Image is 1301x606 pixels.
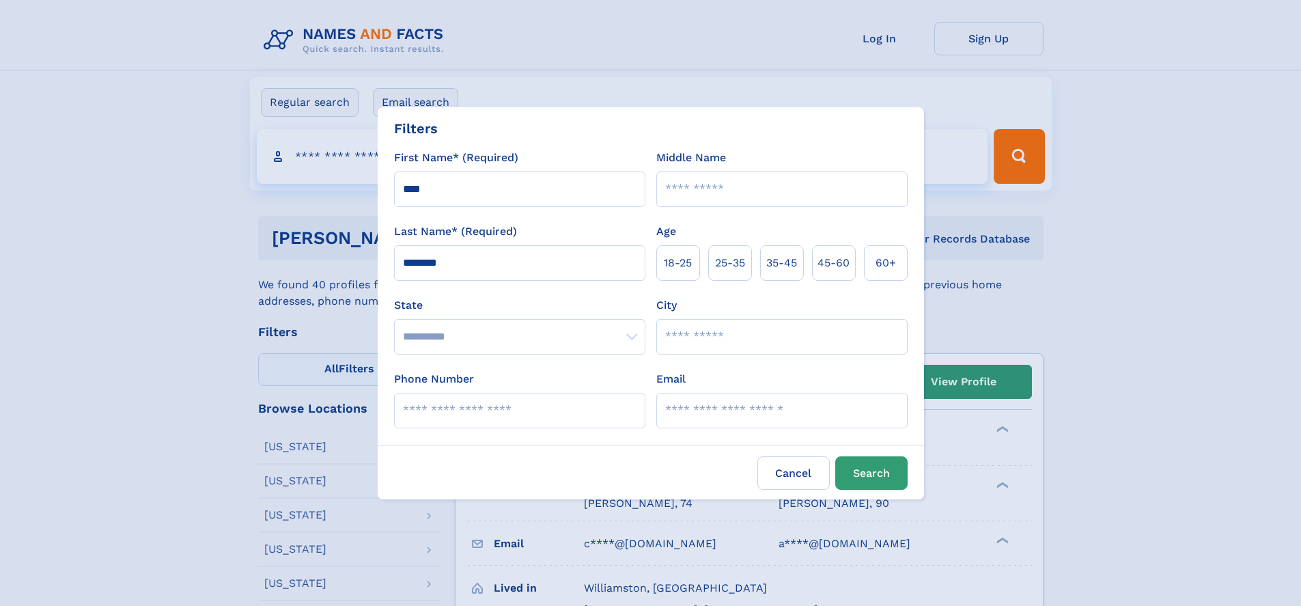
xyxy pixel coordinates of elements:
[757,456,830,490] label: Cancel
[656,150,726,166] label: Middle Name
[835,456,908,490] button: Search
[394,297,645,314] label: State
[664,255,692,271] span: 18‑25
[394,371,474,387] label: Phone Number
[656,371,686,387] label: Email
[715,255,745,271] span: 25‑35
[876,255,896,271] span: 60+
[656,223,676,240] label: Age
[656,297,677,314] label: City
[817,255,850,271] span: 45‑60
[766,255,797,271] span: 35‑45
[394,223,517,240] label: Last Name* (Required)
[394,150,518,166] label: First Name* (Required)
[394,118,438,139] div: Filters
